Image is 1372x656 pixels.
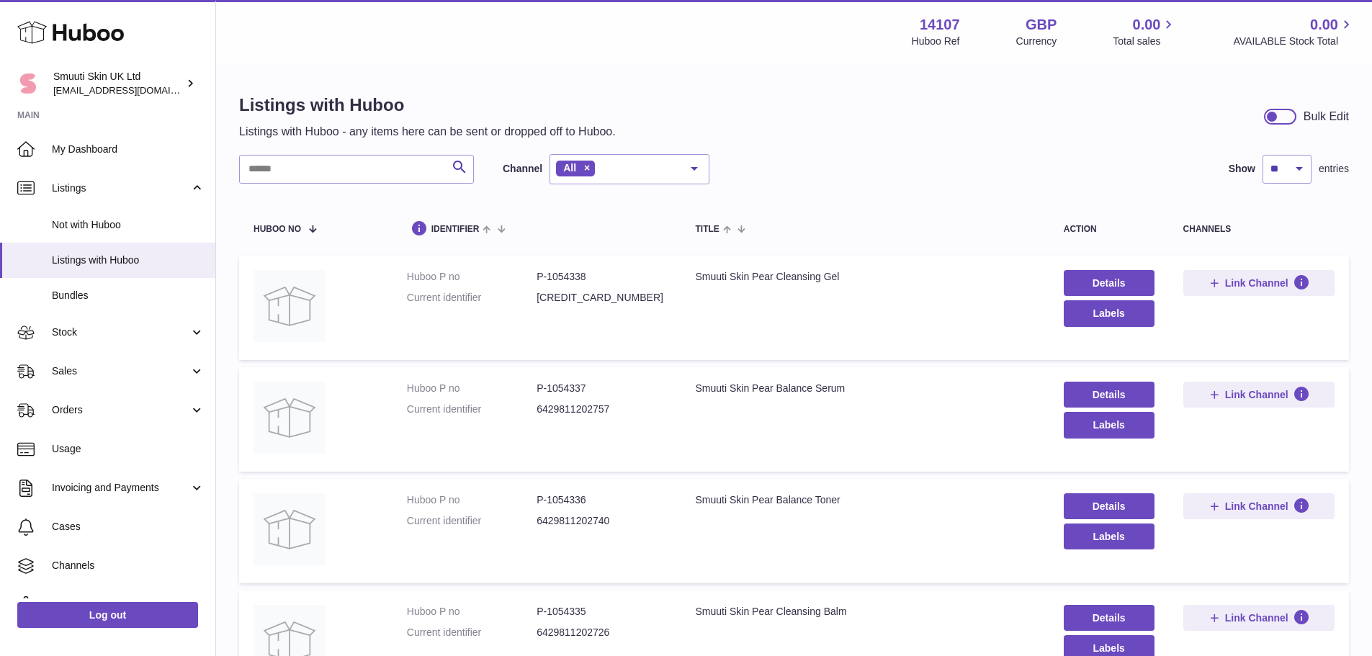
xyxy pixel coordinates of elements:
img: internalAdmin-14107@internal.huboo.com [17,73,39,94]
a: Details [1064,605,1154,631]
span: 0.00 [1133,15,1161,35]
span: Orders [52,403,189,417]
dt: Huboo P no [407,270,537,284]
div: action [1064,225,1154,234]
dd: 6429811202740 [537,514,666,528]
span: 0.00 [1310,15,1338,35]
span: Huboo no [254,225,301,234]
button: Labels [1064,412,1154,438]
div: channels [1183,225,1335,234]
button: Link Channel [1183,270,1335,296]
div: Currency [1016,35,1057,48]
span: identifier [431,225,480,234]
dd: P-1054337 [537,382,666,395]
span: Settings [52,598,205,611]
span: Cases [52,520,205,534]
span: Not with Huboo [52,218,205,232]
button: Labels [1064,524,1154,549]
button: Link Channel [1183,493,1335,519]
dd: P-1054338 [537,270,666,284]
span: Channels [52,559,205,572]
span: Total sales [1113,35,1177,48]
div: Smuuti Skin Pear Cleansing Balm [695,605,1034,619]
span: Link Channel [1225,611,1288,624]
div: Smuuti Skin Pear Cleansing Gel [695,270,1034,284]
dt: Huboo P no [407,605,537,619]
a: 0.00 AVAILABLE Stock Total [1233,15,1355,48]
span: entries [1319,162,1349,176]
span: Invoicing and Payments [52,481,189,495]
button: Labels [1064,300,1154,326]
div: Smuuti Skin UK Ltd [53,70,183,97]
dt: Huboo P no [407,493,537,507]
a: 0.00 Total sales [1113,15,1177,48]
dd: P-1054336 [537,493,666,507]
span: Listings [52,181,189,195]
dd: 6429811202757 [537,403,666,416]
button: Link Channel [1183,382,1335,408]
a: Log out [17,602,198,628]
span: Link Channel [1225,277,1288,289]
label: Show [1229,162,1255,176]
dd: [CREDIT_CARD_NUMBER] [537,291,666,305]
span: Bundles [52,289,205,302]
img: Smuuti Skin Pear Cleansing Gel [254,270,326,342]
span: title [695,225,719,234]
div: Smuuti Skin Pear Balance Serum [695,382,1034,395]
span: Stock [52,325,189,339]
a: Details [1064,382,1154,408]
div: Smuuti Skin Pear Balance Toner [695,493,1034,507]
label: Channel [503,162,542,176]
span: Sales [52,364,189,378]
a: Details [1064,493,1154,519]
strong: 14107 [920,15,960,35]
span: My Dashboard [52,143,205,156]
dt: Current identifier [407,514,537,528]
img: Smuuti Skin Pear Balance Serum [254,382,326,454]
div: Bulk Edit [1304,109,1349,125]
dt: Current identifier [407,291,537,305]
dd: P-1054335 [537,605,666,619]
img: Smuuti Skin Pear Balance Toner [254,493,326,565]
dt: Current identifier [407,403,537,416]
p: Listings with Huboo - any items here can be sent or dropped off to Huboo. [239,124,616,140]
strong: GBP [1026,15,1057,35]
button: Link Channel [1183,605,1335,631]
div: Huboo Ref [912,35,960,48]
span: Link Channel [1225,500,1288,513]
dt: Current identifier [407,626,537,639]
span: [EMAIL_ADDRESS][DOMAIN_NAME] [53,84,212,96]
h1: Listings with Huboo [239,94,616,117]
span: Listings with Huboo [52,253,205,267]
dd: 6429811202726 [537,626,666,639]
a: Details [1064,270,1154,296]
span: Usage [52,442,205,456]
span: AVAILABLE Stock Total [1233,35,1355,48]
span: All [563,162,576,174]
dt: Huboo P no [407,382,537,395]
span: Link Channel [1225,388,1288,401]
